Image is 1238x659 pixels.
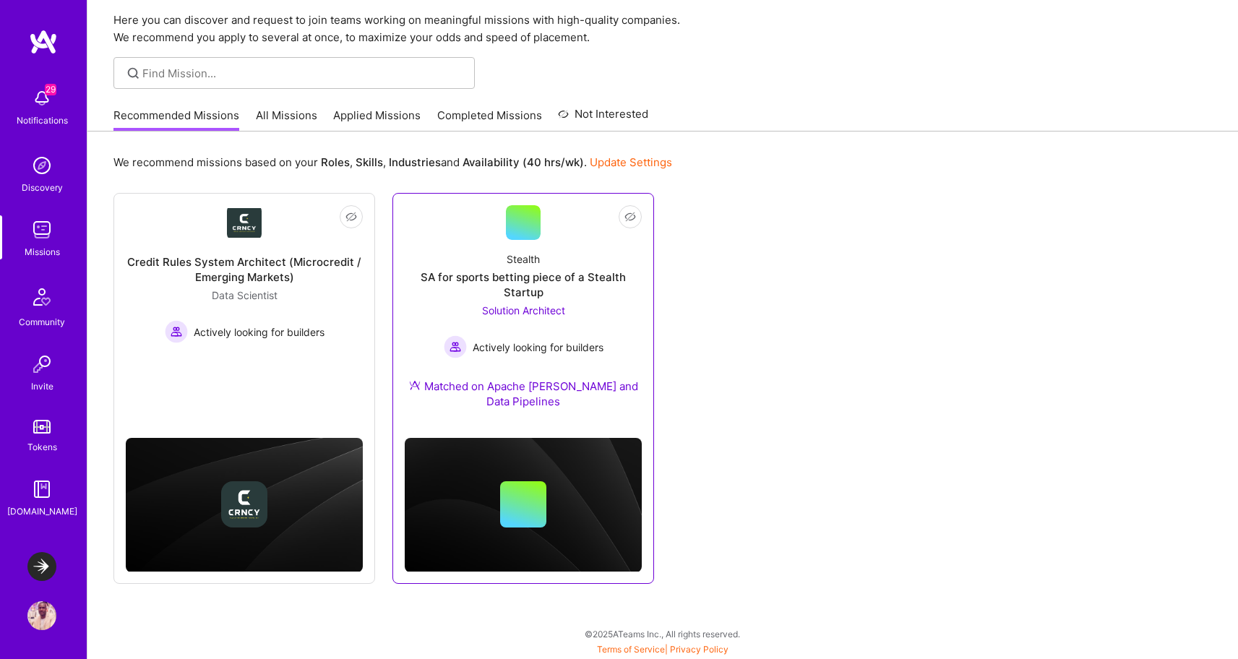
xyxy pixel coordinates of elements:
div: Notifications [17,113,68,128]
b: Industries [389,155,441,169]
span: | [597,644,728,655]
div: © 2025 ATeams Inc., All rights reserved. [87,616,1238,652]
img: discovery [27,151,56,180]
a: Update Settings [590,155,672,169]
img: guide book [27,475,56,504]
b: Availability (40 hrs/wk) [463,155,584,169]
input: Find Mission... [142,66,464,81]
a: StealthSA for sports betting piece of a Stealth StartupSolution Architect Actively looking for bu... [405,205,642,426]
img: cover [405,438,642,572]
div: Discovery [22,180,63,195]
img: bell [27,84,56,113]
div: [DOMAIN_NAME] [7,504,77,519]
img: logo [29,29,58,55]
img: Actively looking for builders [165,320,188,343]
a: All Missions [256,108,317,132]
a: Applied Missions [333,108,421,132]
i: icon SearchGrey [125,65,142,82]
a: Recommended Missions [113,108,239,132]
div: Credit Rules System Architect (Microcredit / Emerging Markets) [126,254,363,285]
div: Invite [31,379,53,394]
img: Invite [27,350,56,379]
span: Data Scientist [212,289,278,301]
a: Terms of Service [597,644,665,655]
div: Community [19,314,65,329]
img: Community [25,280,59,314]
a: LaunchDarkly: Experimentation Delivery Team [24,552,60,581]
a: User Avatar [24,601,60,630]
img: User Avatar [27,601,56,630]
a: Not Interested [558,105,648,132]
div: Tokens [27,439,57,455]
span: 29 [45,84,56,95]
img: tokens [33,420,51,434]
div: Stealth [507,251,540,267]
a: Completed Missions [437,108,542,132]
img: cover [126,438,363,572]
b: Roles [321,155,350,169]
a: Company LogoCredit Rules System Architect (Microcredit / Emerging Markets)Data Scientist Actively... [126,205,363,382]
p: We recommend missions based on your , , and . [113,155,672,170]
div: Missions [25,244,60,259]
i: icon EyeClosed [345,211,357,223]
img: LaunchDarkly: Experimentation Delivery Team [27,552,56,581]
span: Actively looking for builders [194,324,324,340]
i: icon EyeClosed [624,211,636,223]
img: teamwork [27,215,56,244]
img: Actively looking for builders [444,335,467,358]
div: Matched on Apache [PERSON_NAME] and Data Pipelines [405,379,642,409]
img: Ateam Purple Icon [409,379,421,391]
img: Company Logo [227,208,262,238]
b: Skills [356,155,383,169]
a: Privacy Policy [670,644,728,655]
span: Solution Architect [482,304,565,316]
div: SA for sports betting piece of a Stealth Startup [405,270,642,300]
p: Here you can discover and request to join teams working on meaningful missions with high-quality ... [113,12,1212,46]
img: Company logo [221,481,267,527]
span: Actively looking for builders [473,340,603,355]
